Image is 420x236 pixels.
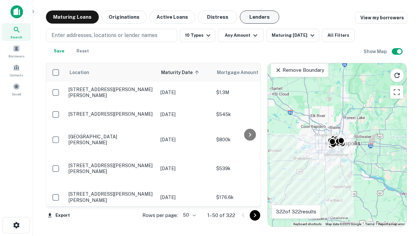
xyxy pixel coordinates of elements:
[322,29,355,42] button: All Filters
[293,222,322,226] button: Keyboard shortcuts
[365,222,374,226] a: Terms (opens in new tab)
[180,29,215,42] button: 10 Types
[12,91,21,97] span: Saved
[72,45,93,58] button: Reset
[272,31,316,39] div: Maturing [DATE]
[378,222,405,226] a: Report a map error
[69,134,154,146] p: [GEOGRAPHIC_DATA][PERSON_NAME]
[269,218,291,226] img: Google
[240,10,279,24] button: Lenders
[10,5,23,18] img: capitalize-icon.png
[216,194,282,201] p: $176.6k
[269,218,291,226] a: Open this area in Google Maps (opens a new window)
[387,184,420,215] iframe: Chat Widget
[157,63,213,82] th: Maturity Date
[268,63,407,226] div: 0 0
[2,23,31,41] a: Search
[161,69,201,76] span: Maturity Date
[160,165,210,172] p: [DATE]
[49,45,70,58] button: Save your search to get updates of matches that match your search criteria.
[218,29,264,42] button: Any Amount
[101,10,147,24] button: Originations
[65,63,157,82] th: Location
[266,29,319,42] button: Maturing [DATE]
[390,86,403,99] button: Toggle fullscreen view
[52,31,157,39] p: Enter addresses, locations or lender names
[2,80,31,98] a: Saved
[69,191,154,203] p: [STREET_ADDRESS][PERSON_NAME][PERSON_NAME]
[355,12,407,24] a: View my borrowers
[160,89,210,96] p: [DATE]
[2,61,31,79] a: Contacts
[217,69,267,76] span: Mortgage Amount
[160,111,210,118] p: [DATE]
[276,208,316,216] p: 322 of 322 results
[207,211,235,219] p: 1–50 of 322
[390,69,404,82] button: Reload search area
[9,53,24,59] span: Borrowers
[69,69,89,76] span: Location
[46,210,72,220] button: Export
[10,72,23,78] span: Contacts
[149,10,195,24] button: Active Loans
[142,211,178,219] p: Rows per page:
[69,163,154,174] p: [STREET_ADDRESS][PERSON_NAME][PERSON_NAME]
[46,10,99,24] button: Maturing Loans
[216,136,282,143] p: $800k
[216,89,282,96] p: $1.3M
[69,111,154,117] p: [STREET_ADDRESS][PERSON_NAME]
[216,165,282,172] p: $539k
[250,210,260,221] button: Go to next page
[2,42,31,60] a: Borrowers
[198,10,237,24] button: Distress
[10,34,22,40] span: Search
[364,48,388,55] h6: Show Map
[160,136,210,143] p: [DATE]
[325,222,361,226] span: Map data ©2025 Google
[180,210,197,220] div: 50
[216,111,282,118] p: $545k
[213,63,285,82] th: Mortgage Amount
[46,29,177,42] button: Enter addresses, locations or lender names
[275,66,324,74] p: Remove Boundary
[69,87,154,98] p: [STREET_ADDRESS][PERSON_NAME][PERSON_NAME]
[160,194,210,201] p: [DATE]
